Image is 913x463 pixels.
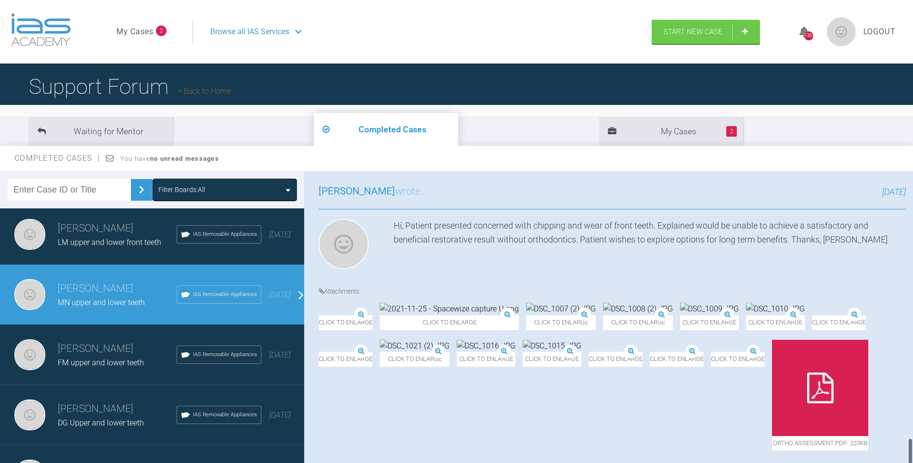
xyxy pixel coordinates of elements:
a: Start New Case [652,20,760,44]
span: IAS Removable Appliances [193,350,257,359]
span: ortho assessment.pdf - 223KB [772,436,868,451]
span: [DATE] [269,411,291,420]
img: profile.png [827,17,856,46]
span: Click to enlarge [380,315,519,330]
span: [DATE] [269,290,291,299]
span: IAS Removable Appliances [193,290,257,299]
span: FM upper and lower teeth [58,358,144,367]
li: Completed Cases [314,113,458,146]
span: Completed Cases [14,154,100,163]
span: Click to enlarge [526,315,596,330]
span: Click to enlarge [319,352,373,367]
span: Click to enlarge [711,352,765,367]
div: Hi, Patient presented concerned with chipping and wear of front teeth. Explained would be unable ... [394,219,906,273]
span: Click to enlarge [589,352,643,367]
span: Click to enlarge [523,352,581,367]
h3: [PERSON_NAME] [58,281,177,297]
img: Neil Fearns [14,219,45,250]
span: Click to enlarge [650,352,704,367]
a: Back to Home [178,87,231,96]
span: LM upper and lower front teeth [58,238,161,247]
div: Filter Boards: All [158,184,205,195]
span: DG Upper and lower teeth [58,418,144,427]
span: Click to enlarge [319,315,373,330]
span: Click to enlarge [457,352,515,367]
h3: wrote... [319,183,428,200]
input: Enter Case ID or Title [8,179,131,201]
span: 2 [726,126,737,137]
img: chevronRight.28bd32b0.svg [134,182,149,197]
a: My Cases [116,26,154,38]
span: IAS Removable Appliances [193,411,257,419]
img: logo-light.3e3ef733.png [11,13,71,46]
strong: no unread messages [150,155,219,162]
span: Browse all IAS Services [210,26,289,38]
h4: Attachments [319,286,906,296]
span: [PERSON_NAME] [319,185,395,197]
img: DSC_1021 (2).JPG [380,340,450,352]
span: 2 [156,26,167,36]
li: Waiting for Mentor [29,116,173,146]
h3: [PERSON_NAME] [58,401,177,417]
img: DSC_1010.JPG [746,303,805,315]
img: DSC_1009.JPG [680,303,739,315]
span: Click to enlarge [812,315,866,330]
h3: [PERSON_NAME] [58,220,177,237]
span: Start New Case [664,27,722,36]
img: 2021-11-25 - Spacewize capture U.png [380,303,519,315]
span: IAS Removable Appliances [193,230,257,239]
img: Neil Fearns [14,279,45,310]
div: 1383 [804,31,813,40]
img: DSC_1015.JPG [523,340,581,352]
span: [DATE] [269,230,291,239]
h3: [PERSON_NAME] [58,341,177,357]
img: DSC_1016.JPG [457,340,515,352]
span: [DATE] [882,187,906,197]
img: DSC_1008 (2).JPG [603,303,673,315]
img: Neil Fearns [319,219,369,269]
span: Click to enlarge [746,315,805,330]
img: DSC_1007 (2).JPG [526,303,596,315]
span: Click to enlarge [680,315,739,330]
span: Click to enlarge [603,315,673,330]
a: Logout [863,26,896,38]
img: Neil Fearns [14,339,45,370]
span: You have [120,155,219,162]
span: [DATE] [269,350,291,360]
li: My Cases [599,116,744,146]
h1: Support Forum [29,70,231,103]
span: MN upper and lower teeth [58,298,145,307]
span: Click to enlarge [380,352,450,367]
img: Neil Fearns [14,399,45,430]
